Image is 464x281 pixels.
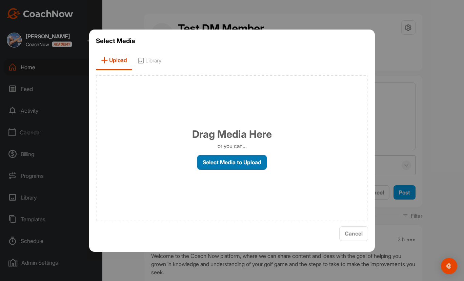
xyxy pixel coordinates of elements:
span: Upload [96,51,132,70]
label: Select Media to Upload [197,155,267,170]
span: Cancel [345,230,363,237]
button: Cancel [339,226,368,241]
span: Library [132,51,166,70]
h3: Select Media [96,36,368,46]
h1: Drag Media Here [192,127,272,142]
p: or you can... [218,142,247,150]
div: Open Intercom Messenger [441,258,457,274]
